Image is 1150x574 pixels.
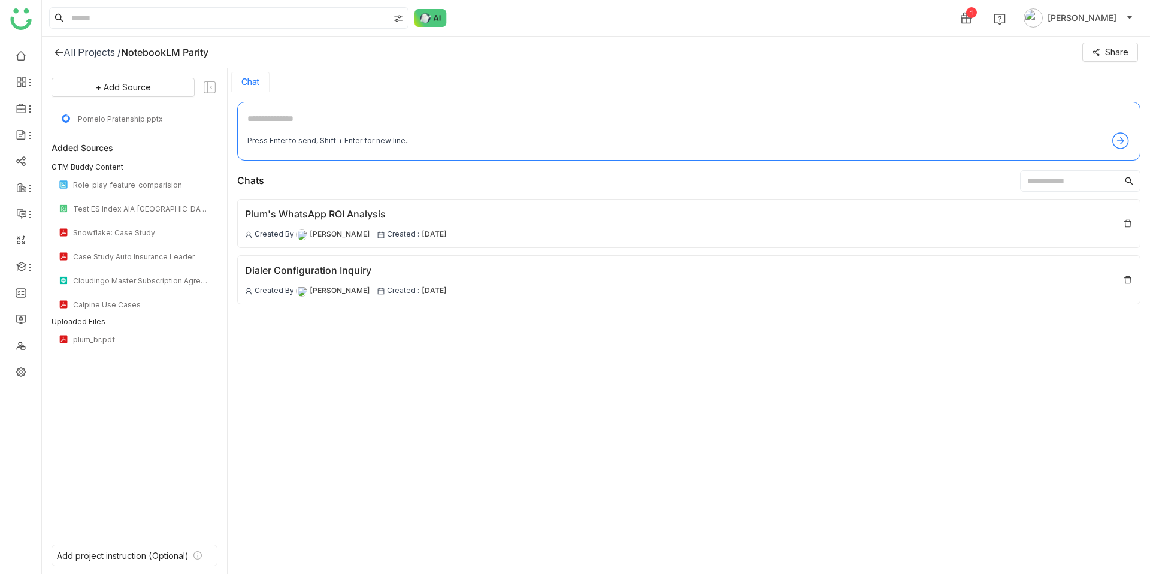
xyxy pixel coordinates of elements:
[73,180,210,189] div: Role_play_feature_comparision
[994,13,1006,25] img: help.svg
[1123,219,1133,228] img: delete.svg
[1048,11,1116,25] span: [PERSON_NAME]
[245,207,447,222] div: Plum's WhatsApp ROI Analysis
[422,229,447,240] span: [DATE]
[59,276,68,285] img: article.svg
[73,300,210,309] div: Calpine Use Cases
[966,7,977,18] div: 1
[96,81,151,94] span: + Add Source
[73,228,210,237] div: Snowflake: Case Study
[237,173,264,188] div: Chats
[1024,8,1043,28] img: avatar
[310,229,370,240] span: [PERSON_NAME]
[255,285,294,297] span: Created By
[241,77,259,87] button: Chat
[387,229,419,240] span: Created :
[52,316,217,327] div: Uploaded Files
[73,252,210,261] div: Case Study Auto Insurance Leader
[73,335,210,344] div: plum_br.pdf
[1021,8,1136,28] button: [PERSON_NAME]
[10,8,32,30] img: logo
[1123,275,1133,285] img: delete.svg
[73,204,210,213] div: Test ES Index AIA [GEOGRAPHIC_DATA]
[59,204,68,213] img: paper.svg
[422,285,447,297] span: [DATE]
[296,229,307,240] img: 61307121755ca5673e314e4d
[59,300,68,309] img: pdf.svg
[52,140,217,155] div: Added Sources
[78,114,210,123] span: Pomelo Pratenship.pptx
[52,78,195,97] button: + Add Source
[394,14,403,23] img: search-type.svg
[245,263,447,278] div: Dialer Configuration Inquiry
[59,334,68,344] img: pdf.svg
[59,228,68,237] img: pdf.svg
[296,286,307,297] img: 61307121755ca5673e314e4d
[121,46,208,58] div: NotebookLM Parity
[1082,43,1138,62] button: Share
[59,180,68,189] img: png.svg
[414,9,447,27] img: ask-buddy-normal.svg
[57,551,189,561] div: Add project instruction (Optional)
[310,285,370,297] span: [PERSON_NAME]
[52,162,217,173] div: GTM Buddy Content
[63,46,121,58] div: All Projects /
[59,252,68,261] img: pdf.svg
[73,276,210,285] div: Cloudingo Master Subscription Agreement New
[255,229,294,240] span: Created By
[59,111,73,126] img: uploading.gif
[1105,46,1128,59] span: Share
[387,285,419,297] span: Created :
[247,135,409,147] div: Press Enter to send, Shift + Enter for new line..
